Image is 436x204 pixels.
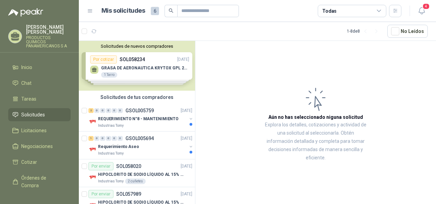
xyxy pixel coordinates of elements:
[422,3,430,10] span: 4
[21,158,37,166] span: Cotizar
[21,79,32,87] span: Chat
[88,108,94,113] div: 2
[98,116,179,122] p: REQUERIMIENTO N°8 - MANTENIMIENTO
[8,140,71,153] a: Negociaciones
[181,135,192,142] p: [DATE]
[181,163,192,170] p: [DATE]
[21,127,47,134] span: Licitaciones
[79,91,195,104] div: Solicitudes de tus compradores
[125,179,146,184] div: 2 cuñetes
[21,143,53,150] span: Negociaciones
[8,61,71,74] a: Inicio
[88,190,113,198] div: Por enviar
[8,108,71,121] a: Solicitudes
[181,107,192,114] p: [DATE]
[106,136,111,141] div: 0
[112,136,117,141] div: 0
[98,123,124,128] p: Industrias Tomy
[8,92,71,105] a: Tareas
[21,111,45,118] span: Solicitudes
[88,136,94,141] div: 1
[98,144,139,150] p: Requerimiento Aseo
[94,136,99,141] div: 0
[118,136,123,141] div: 0
[88,145,97,154] img: Company Logo
[151,7,159,15] span: 6
[98,171,183,178] p: HIPOCLORITO DE SODIO LÍQUIDO AL 15% CONT NETO 20L
[116,164,141,169] p: SOL058020
[26,36,71,48] p: PRODUCTOS QUIMICOS PANAMERICANOS S A
[8,77,71,90] a: Chat
[82,44,192,49] button: Solicitudes de nuevos compradores
[387,25,428,38] button: No Leídos
[415,5,428,17] button: 4
[181,191,192,197] p: [DATE]
[21,95,36,103] span: Tareas
[79,41,195,91] div: Solicitudes de nuevos compradoresPor cotizarSOL058234[DATE] GRASA DE AERONAUTICA KRYTOX GPL 207 (...
[125,108,154,113] p: GSOL005759
[322,7,337,15] div: Todas
[26,25,71,34] p: [PERSON_NAME] [PERSON_NAME]
[100,136,105,141] div: 0
[21,174,64,189] span: Órdenes de Compra
[347,26,382,37] div: 1 - 8 de 8
[8,8,43,16] img: Logo peakr
[112,108,117,113] div: 0
[98,151,124,156] p: Industrias Tomy
[8,156,71,169] a: Cotizar
[169,8,173,13] span: search
[79,159,195,187] a: Por enviarSOL058020[DATE] Company LogoHIPOCLORITO DE SODIO LÍQUIDO AL 15% CONT NETO 20LIndustrias...
[88,162,113,170] div: Por enviar
[116,192,141,196] p: SOL057989
[88,117,97,126] img: Company Logo
[21,64,32,71] span: Inicio
[264,121,367,162] p: Explora los detalles, cotizaciones y actividad de una solicitud al seleccionarla. Obtén informaci...
[268,113,363,121] h3: Aún no has seleccionado niguna solicitud
[100,108,105,113] div: 0
[98,179,124,184] p: Industrias Tomy
[101,6,145,16] h1: Mis solicitudes
[8,124,71,137] a: Licitaciones
[125,136,154,141] p: GSOL005694
[88,134,194,156] a: 1 0 0 0 0 0 GSOL005694[DATE] Company LogoRequerimiento AseoIndustrias Tomy
[106,108,111,113] div: 0
[88,173,97,181] img: Company Logo
[8,171,71,192] a: Órdenes de Compra
[118,108,123,113] div: 0
[88,106,194,128] a: 2 0 0 0 0 0 GSOL005759[DATE] Company LogoREQUERIMIENTO N°8 - MANTENIMIENTOIndustrias Tomy
[94,108,99,113] div: 0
